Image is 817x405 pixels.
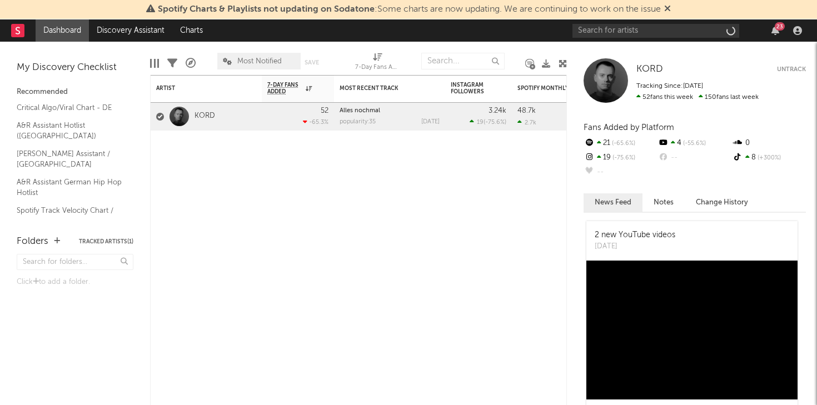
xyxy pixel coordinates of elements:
[657,151,731,165] div: --
[732,151,806,165] div: 8
[584,165,657,179] div: --
[17,102,122,114] a: Critical Algo/Viral Chart - DE
[421,119,440,125] div: [DATE]
[584,123,674,132] span: Fans Added by Platform
[636,94,693,101] span: 52 fans this week
[158,5,661,14] span: : Some charts are now updating. We are continuing to work on the issue
[636,64,663,74] span: KORD
[610,141,635,147] span: -65.6 %
[477,119,484,126] span: 19
[775,22,785,31] div: 23
[756,155,781,161] span: +300 %
[340,108,440,114] div: Alles nochmal
[777,64,806,75] button: Untrack
[517,119,536,126] div: 2.7k
[771,26,779,35] button: 23
[17,119,122,142] a: A&R Assistant Hotlist ([GEOGRAPHIC_DATA])
[572,24,739,38] input: Search for artists
[485,119,505,126] span: -75.6 %
[237,58,282,65] span: Most Notified
[172,19,211,42] a: Charts
[732,136,806,151] div: 0
[17,235,48,248] div: Folders
[517,107,536,114] div: 48.7k
[355,61,400,74] div: 7-Day Fans Added (7-Day Fans Added)
[17,276,133,289] div: Click to add a folder.
[584,151,657,165] div: 19
[584,136,657,151] div: 21
[17,254,133,270] input: Search for folders...
[321,107,328,114] div: 52
[340,108,380,114] a: Alles nochmal
[584,193,642,212] button: News Feed
[611,155,635,161] span: -75.6 %
[636,94,759,101] span: 150 fans last week
[150,47,159,79] div: Edit Columns
[681,141,706,147] span: -55.6 %
[517,85,601,92] div: Spotify Monthly Listeners
[340,119,376,125] div: popularity: 35
[595,241,675,252] div: [DATE]
[305,59,319,66] button: Save
[17,86,133,99] div: Recommended
[79,239,133,244] button: Tracked Artists(1)
[158,5,375,14] span: Spotify Charts & Playlists not updating on Sodatone
[340,85,423,92] div: Most Recent Track
[17,176,122,199] a: A&R Assistant German Hip Hop Hotlist
[451,82,490,95] div: Instagram Followers
[167,47,177,79] div: Filters
[636,83,703,89] span: Tracking Since: [DATE]
[17,61,133,74] div: My Discovery Checklist
[17,148,122,171] a: [PERSON_NAME] Assistant / [GEOGRAPHIC_DATA]
[636,64,663,75] a: KORD
[186,47,196,79] div: A&R Pipeline
[470,118,506,126] div: ( )
[89,19,172,42] a: Discovery Assistant
[355,47,400,79] div: 7-Day Fans Added (7-Day Fans Added)
[642,193,685,212] button: Notes
[156,85,240,92] div: Artist
[489,107,506,114] div: 3.24k
[421,53,505,69] input: Search...
[657,136,731,151] div: 4
[17,204,122,227] a: Spotify Track Velocity Chart / DE
[595,229,675,241] div: 2 new YouTube videos
[303,118,328,126] div: -65.3 %
[685,193,759,212] button: Change History
[36,19,89,42] a: Dashboard
[267,82,303,95] span: 7-Day Fans Added
[195,112,215,121] a: KORD
[664,5,671,14] span: Dismiss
